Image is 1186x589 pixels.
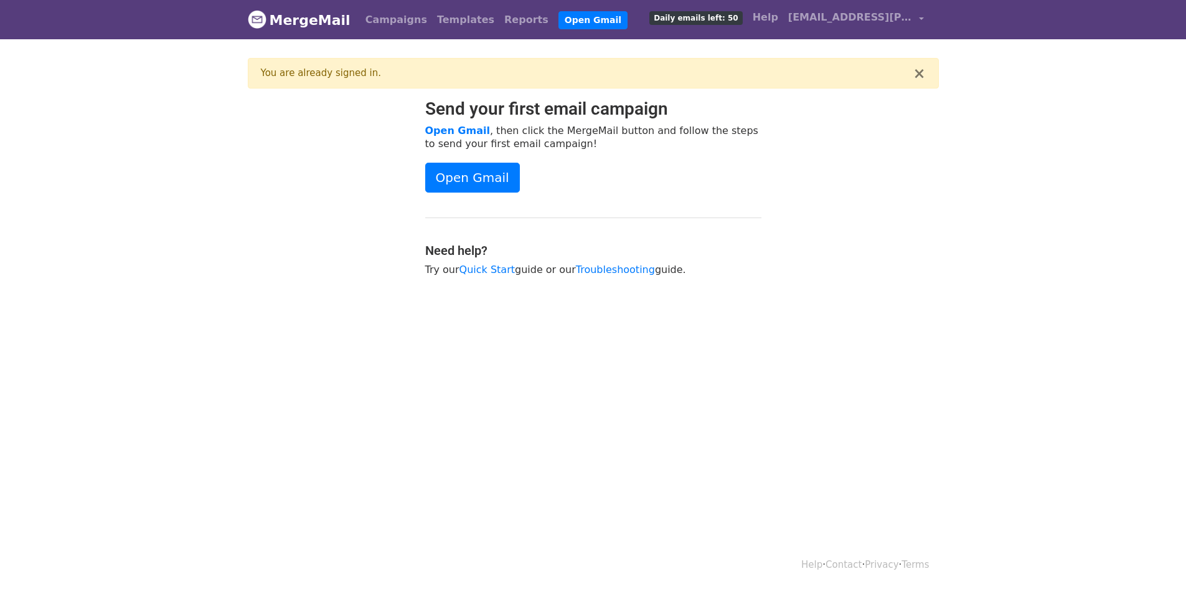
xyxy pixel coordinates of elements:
a: Quick Start [459,264,515,275]
span: Daily emails left: 50 [649,11,742,25]
a: [EMAIL_ADDRESS][PERSON_NAME][DOMAIN_NAME] [783,5,929,34]
a: MergeMail [248,7,351,33]
img: MergeMail logo [248,10,266,29]
h4: Need help? [425,243,761,258]
div: You are already signed in. [261,66,913,80]
p: , then click the MergeMail button and follow the steps to send your first email campaign! [425,124,761,150]
a: Daily emails left: 50 [644,5,747,30]
button: × [913,66,925,81]
a: Help [801,559,822,570]
a: Campaigns [360,7,432,32]
a: Help [748,5,783,30]
a: Open Gmail [425,125,490,136]
a: Open Gmail [558,11,628,29]
a: Contact [826,559,862,570]
a: Templates [432,7,499,32]
a: Reports [499,7,553,32]
a: Terms [901,559,929,570]
p: Try our guide or our guide. [425,263,761,276]
a: Troubleshooting [576,264,655,275]
span: [EMAIL_ADDRESS][PERSON_NAME][DOMAIN_NAME] [788,10,913,25]
a: Privacy [865,559,898,570]
h2: Send your first email campaign [425,98,761,120]
a: Open Gmail [425,163,520,193]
